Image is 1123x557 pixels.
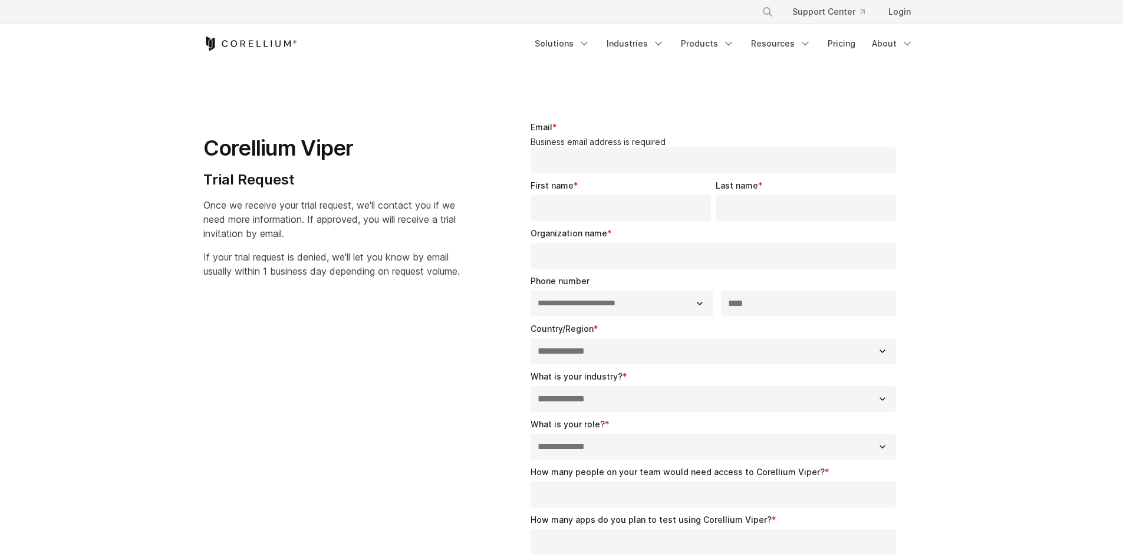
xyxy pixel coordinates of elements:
a: Support Center [783,1,874,22]
a: Resources [744,33,818,54]
legend: Business email address is required [531,137,901,147]
a: Login [879,1,920,22]
a: About [865,33,920,54]
span: First name [531,180,574,190]
h4: Trial Request [203,171,460,189]
span: Phone number [531,276,590,286]
span: Email [531,122,552,132]
span: Organization name [531,228,607,238]
div: Navigation Menu [528,33,920,54]
span: What is your role? [531,419,605,429]
a: Products [674,33,742,54]
span: Last name [716,180,758,190]
div: Navigation Menu [747,1,920,22]
a: Solutions [528,33,597,54]
span: How many apps do you plan to test using Corellium Viper? [531,515,772,525]
span: Country/Region [531,324,594,334]
button: Search [757,1,778,22]
a: Industries [600,33,671,54]
span: Once we receive your trial request, we'll contact you if we need more information. If approved, y... [203,199,456,239]
h1: Corellium Viper [203,135,460,162]
a: Corellium Home [203,37,297,51]
span: What is your industry? [531,371,623,381]
a: Pricing [821,33,862,54]
span: How many people on your team would need access to Corellium Viper? [531,467,825,477]
span: If your trial request is denied, we'll let you know by email usually within 1 business day depend... [203,251,460,277]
